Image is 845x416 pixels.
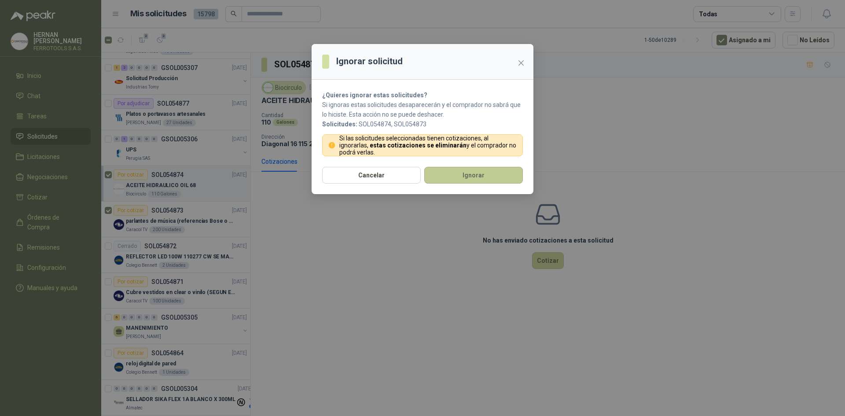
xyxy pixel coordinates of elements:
button: Close [514,56,528,70]
p: Si ignoras estas solicitudes desaparecerán y el comprador no sabrá que lo hiciste. Esta acción no... [322,100,523,119]
p: Si las solicitudes seleccionadas tienen cotizaciones, al ignorarlas, y el comprador no podrá verlas. [339,135,518,156]
strong: ¿Quieres ignorar estas solicitudes? [322,92,427,99]
strong: estas cotizaciones se eliminarán [370,142,467,149]
button: Cancelar [322,167,421,184]
b: Solicitudes: [322,121,357,128]
span: close [518,59,525,66]
button: Ignorar [424,167,523,184]
p: SOL054874, SOL054873 [322,119,523,129]
h3: Ignorar solicitud [336,55,403,68]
